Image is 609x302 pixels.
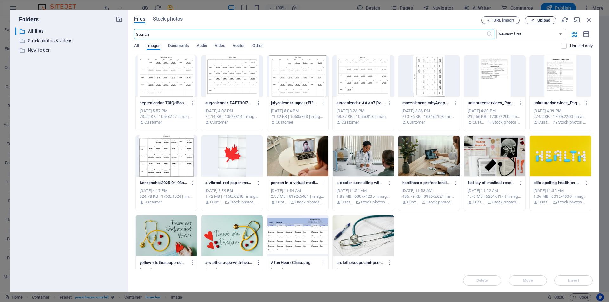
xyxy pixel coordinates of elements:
span: Images [147,42,160,51]
p: uninsuredservices_Page_1-I1lQ73ExenmbdaOotwyCbw.jpg [534,100,581,106]
p: Stock photos & videos [558,119,587,125]
div: 212.56 KB | 1700x2200 | image/jpeg [468,114,521,119]
p: uninsuredservices_Page_2-_nugsC8apsZtRkdCUfxL2Q.jpg [468,100,515,106]
div: 1.82 MB | 6307x4205 | image/jpeg [337,194,390,199]
div: 274.2 KB | 1700x2200 | image/jpeg [534,114,587,119]
p: Stock photos & videos [427,199,456,205]
span: All [134,42,139,51]
p: Customer [473,199,485,205]
p: a-stethoscope-and-pen-resting-on-a-medical-report-in-a-healthcare-setting.jpeg [337,260,384,266]
div: By: Customer | Folder: Stock photos & videos [468,199,521,205]
i: Minimize [573,16,580,23]
div: [DATE] 11:53 AM [402,188,456,194]
p: Customer [473,119,485,125]
div: [DATE] 2:39 PM [205,188,259,194]
p: Displays only files that are not in use on the website. Files added during this session can still... [570,43,593,49]
div: 68.37 KB | 1055x813 | image/png [337,114,390,119]
div: [DATE] 11:52 AM [534,188,587,194]
p: Customer [407,199,420,205]
div: [DATE] 4:03 PM [205,108,259,114]
div: 72.14 KB | 1052x814 | image/png [205,114,259,119]
div: By: Customer | Folder: Stock photos & videos [271,199,324,205]
i: Create new folder [116,16,123,23]
div: By: Customer | Folder: Stock photos & videos [534,119,587,125]
span: Other [252,42,263,51]
div: 1.06 MB | 6016x4000 | image/jpeg [534,194,587,199]
p: julycalendar-uqgcsrEI2Mrs4l6zMKn7ZA.png [271,100,318,106]
span: Vector [233,42,245,51]
p: Stock photos & videos [558,199,587,205]
button: URL import [481,16,520,24]
i: Close [586,16,593,23]
p: Customer [276,119,293,125]
p: New folder [28,47,111,54]
p: Folders [15,15,39,23]
div: [DATE] 3:38 PM [402,108,456,114]
p: Customer [407,119,425,125]
span: Audio [197,42,207,51]
span: Upload [537,18,550,22]
p: a-stethoscope-with-hearts-and-thank-you-doctors-inscription-on-a-blue-background.jpeg [205,260,253,266]
div: [DATE] 11:11 AM [337,268,390,273]
p: Customer [210,119,228,125]
p: Customer [210,199,223,205]
p: Customer [341,199,354,205]
p: junecalendar-AAwa7j9zwfsRfdECvQi41w.png [337,100,384,106]
div: New folder [15,46,123,54]
div: 486.79 KB | 3936x2624 | image/jpeg [402,194,456,199]
button: Upload [525,16,556,24]
p: AfterHoursClinic.png [271,260,318,266]
div: [DATE] 11:38 AM [271,268,324,273]
div: [DATE] 11:54 AM [337,188,390,194]
span: Files [134,15,145,23]
p: All files [28,28,111,35]
p: person-in-a-virtual-medical-consultation-with-a-doctor-on-a-laptop-wearing-a-face-mask.jpeg [271,180,318,186]
div: By: Customer | Folder: Stock photos & videos [534,199,587,205]
div: 324.78 KB | 1750x1324 | image/png [140,194,193,199]
p: Customer [341,119,359,125]
p: Stock photos & videos [295,199,324,205]
div: [DATE] 5:04 PM [271,108,324,114]
p: Customer [538,119,551,125]
p: Customer [538,199,551,205]
div: By: Customer | Folder: Stock photos & videos [468,119,521,125]
div: [DATE] 4:17 PM [140,188,193,194]
div: 1.72 MB | 4160x6240 | image/jpeg [205,194,259,199]
p: Customer [144,199,162,205]
p: Stock photos & videos [28,37,111,44]
div: [DATE] 5:57 PM [140,108,193,114]
div: [DATE] 11:51 AM [140,268,193,273]
p: yellow-stethoscope-composed-with-red-hearts-on-white-background-with-thank-you-doctors-and-nurses... [140,260,187,266]
p: Customer [144,119,162,125]
p: septcalendar-T0IQdBooimF2z4WL4zkwKg.png [140,100,187,106]
p: a-vibrant-red-paper-maple-leaf-clipped-to-a-white-grid-symbolizing-canada.jpeg [205,180,253,186]
div: [DATE] 4:39 PM [534,108,587,114]
input: Search [134,29,486,39]
p: healthcare-professional-examines-x-ray-image-on-tablet-at-desk-with-medical-notes.jpeg [402,180,450,186]
div: 71.32 KB | 1058x763 | image/png [271,114,324,119]
span: Video [215,42,225,51]
p: Stock photos & videos [230,199,259,205]
div: [DATE] 11:51 AM [205,268,259,273]
p: augcalendar-DAET30I71peo6kBp8I3mZg.png [205,100,253,106]
p: Customer [276,199,288,205]
div: 1.76 MB | 6261x4174 | image/jpeg [468,194,521,199]
span: URL import [494,18,514,22]
p: Stock photos & videos [361,199,390,205]
p: Stock photos & videos [492,119,521,125]
div: [DATE] 4:39 PM [468,108,521,114]
div: 210.76 KB | 1684x2198 | image/jpeg [402,114,456,119]
div: By: Customer | Folder: Stock photos & videos [337,199,390,205]
div: By: Customer | Folder: Stock photos & videos [205,199,259,205]
span: Stock photos [153,15,183,23]
div: 2.57 MB | 8192x5461 | image/jpeg [271,194,324,199]
div: [DATE] 3:23 PM [337,108,390,114]
div: By: Customer | Folder: Stock photos & videos [402,199,456,205]
p: Screenshot2025-04-03at10.16.43PM-wZY6dP8qSF_JmHeTDCqZdA.png [140,180,187,186]
div: Stock photos & videos [15,37,123,45]
p: pills-spelling-health-on-a-vibrant-yellow-background-symbolizing-wellness.jpeg [534,180,581,186]
div: [DATE] 11:54 AM [271,188,324,194]
p: maycalendar-mhyAdqpn5B9hZx9l6MvZcw.jpg [402,100,450,106]
div: 73.52 KB | 1054x757 | image/png [140,114,193,119]
div: ​ [15,27,16,35]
